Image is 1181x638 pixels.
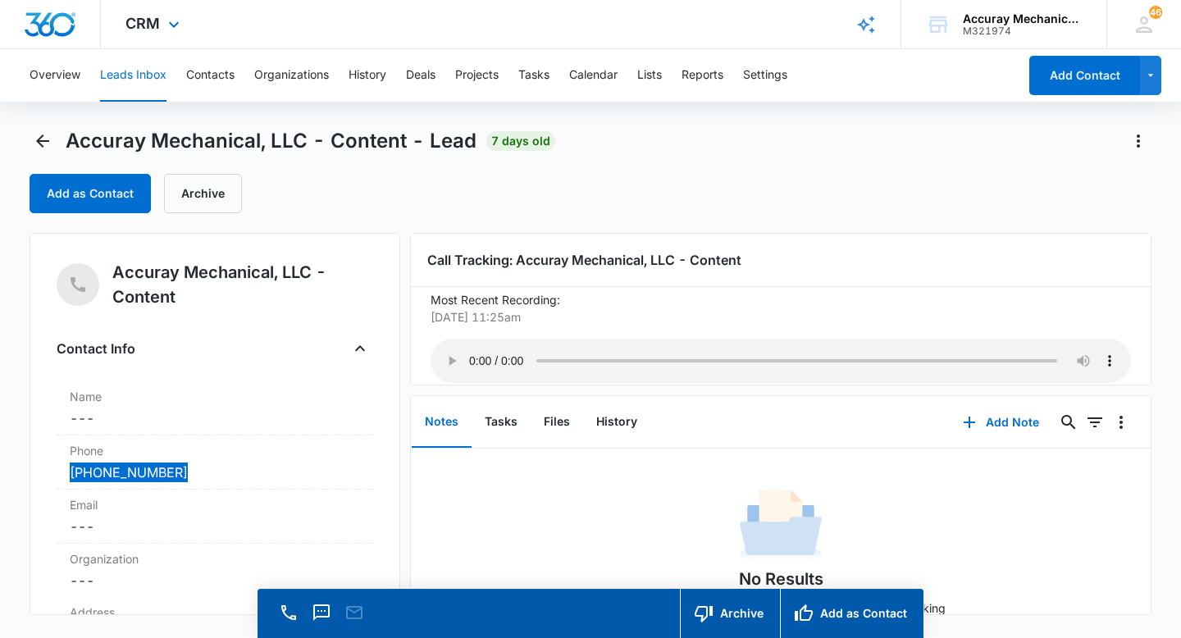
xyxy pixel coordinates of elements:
label: Email [70,496,360,513]
button: Archive [680,589,780,638]
button: Tasks [518,49,549,102]
button: Notes [412,397,472,448]
button: Deals [406,49,435,102]
a: [PHONE_NUMBER] [70,463,188,482]
button: Contacts [186,49,235,102]
h5: Accuray Mechanical, LLC - Content [112,260,373,309]
dd: --- [70,408,360,428]
a: Text [310,611,333,625]
span: 7 days old [486,131,555,151]
button: Add as Contact [780,589,923,638]
button: Tasks [472,397,531,448]
button: Back [30,128,56,154]
div: Name--- [57,381,373,435]
span: 46 [1149,6,1162,19]
button: Overflow Menu [1108,409,1134,435]
label: Organization [70,550,360,567]
h4: Contact Info [57,339,135,358]
dd: --- [70,571,360,590]
button: Organizations [254,49,329,102]
button: Call [277,601,300,624]
button: Leads Inbox [100,49,166,102]
label: Phone [70,442,360,459]
button: Calendar [569,49,618,102]
button: Projects [455,49,499,102]
h3: Call Tracking: Accuray Mechanical, LLC - Content [427,250,1134,270]
button: Filters [1082,409,1108,435]
div: Organization--- [57,544,373,597]
p: Most Recent Recording: [431,291,1131,308]
div: account id [963,25,1083,37]
span: Accuray Mechanical, LLC - Content - Lead [66,129,477,153]
button: Text [310,601,333,624]
p: [DATE] 11:25am [431,308,1121,326]
button: Lists [637,49,662,102]
audio: Your browser does not support the audio tag. [431,339,1131,383]
label: Address [70,604,360,621]
button: Add Note [946,403,1056,442]
a: Call [277,611,300,625]
span: CRM [125,15,160,32]
button: History [349,49,386,102]
button: History [583,397,650,448]
button: Actions [1125,128,1151,154]
button: Search... [1056,409,1082,435]
div: account name [963,12,1083,25]
div: Email--- [57,490,373,544]
dd: --- [70,517,360,536]
div: notifications count [1149,6,1162,19]
div: Phone[PHONE_NUMBER] [57,435,373,490]
label: Name [70,388,360,405]
button: Files [531,397,583,448]
button: Reports [682,49,723,102]
img: No Data [740,485,822,567]
button: Close [347,335,373,362]
button: Overview [30,49,80,102]
button: Add Contact [1029,56,1140,95]
button: Settings [743,49,787,102]
button: Archive [164,174,242,213]
h1: No Results [739,567,823,591]
button: Add as Contact [30,174,151,213]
